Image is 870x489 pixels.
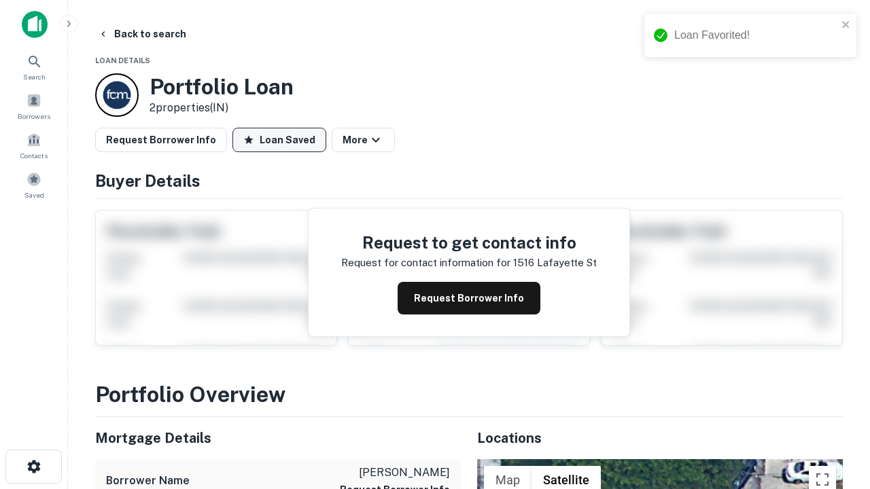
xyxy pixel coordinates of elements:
[95,168,843,193] h4: Buyer Details
[841,19,851,32] button: close
[513,255,597,271] p: 1516 lafayette st
[341,255,510,271] p: Request for contact information for
[23,71,46,82] span: Search
[24,189,44,200] span: Saved
[340,465,450,481] p: [PERSON_NAME]
[95,56,150,65] span: Loan Details
[674,27,837,43] div: Loan Favorited!
[92,22,192,46] button: Back to search
[341,230,597,255] h4: Request to get contact info
[802,337,870,402] iframe: Chat Widget
[95,428,461,448] h5: Mortgage Details
[18,111,50,122] span: Borrowers
[95,128,227,152] button: Request Borrower Info
[4,88,64,124] a: Borrowers
[4,166,64,203] a: Saved
[150,74,294,100] h3: Portfolio Loan
[232,128,326,152] button: Loan Saved
[477,428,843,448] h5: Locations
[332,128,395,152] button: More
[150,100,294,116] p: 2 properties (IN)
[4,48,64,85] a: Search
[4,127,64,164] a: Contacts
[106,473,190,489] h6: Borrower Name
[22,11,48,38] img: capitalize-icon.png
[398,282,540,314] button: Request Borrower Info
[95,378,843,411] h3: Portfolio Overview
[20,150,48,161] span: Contacts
